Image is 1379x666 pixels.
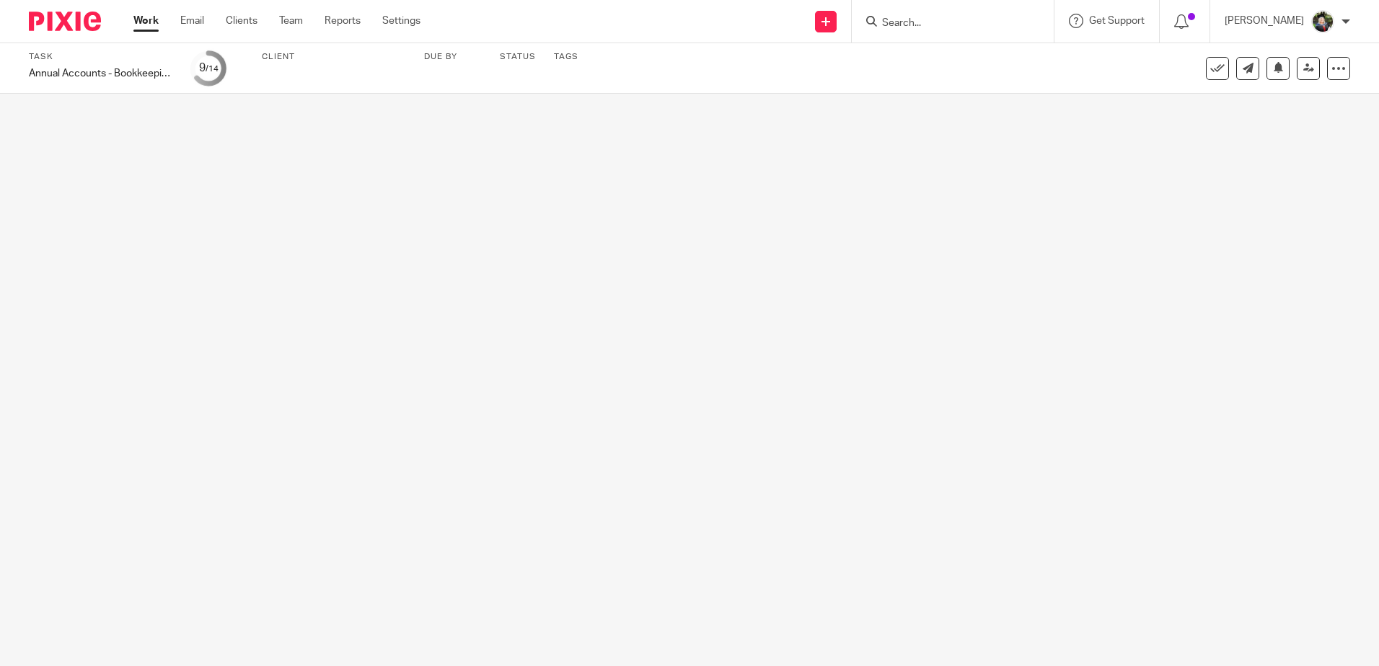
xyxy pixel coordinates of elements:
[1089,16,1145,26] span: Get Support
[180,14,204,28] a: Email
[279,14,303,28] a: Team
[206,65,219,73] small: /14
[262,51,406,63] label: Client
[382,14,420,28] a: Settings
[226,14,257,28] a: Clients
[554,51,578,63] label: Tags
[29,12,101,31] img: Pixie
[325,14,361,28] a: Reports
[1311,10,1334,33] img: Jade.jpeg
[881,17,1010,30] input: Search
[29,51,173,63] label: Task
[500,51,536,63] label: Status
[199,60,219,76] div: 9
[133,14,159,28] a: Work
[29,66,173,81] div: Annual Accounts - Bookkeeping Clients
[1225,14,1304,28] p: [PERSON_NAME]
[424,51,482,63] label: Due by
